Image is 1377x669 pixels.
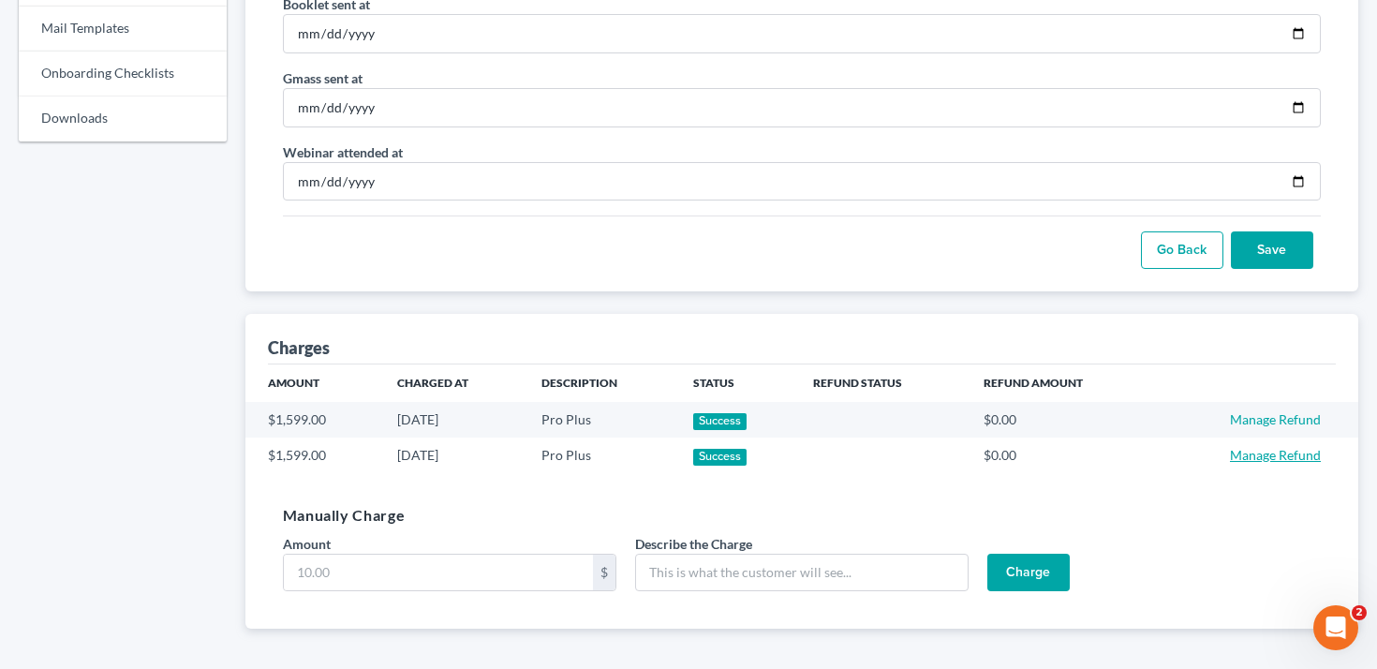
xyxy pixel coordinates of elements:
label: Gmass sent at [283,68,363,88]
td: [DATE] [382,402,527,438]
th: Charged At [382,364,527,402]
input: This is what the customer will see... [635,554,969,591]
a: Go Back [1141,231,1223,269]
label: Webinar attended at [283,142,403,162]
a: Mail Templates [19,7,227,52]
a: Onboarding Checklists [19,52,227,97]
td: Pro Plus [526,402,678,438]
th: Refund Amount [969,364,1153,402]
th: Description [526,364,678,402]
a: Downloads [19,97,227,141]
th: Refund Status [798,364,969,402]
div: Success [693,449,748,466]
div: $ [593,555,615,590]
input: Charge [987,554,1070,591]
td: $1,599.00 [245,438,382,473]
td: $1,599.00 [245,402,382,438]
td: $0.00 [969,402,1153,438]
span: 2 [1352,605,1367,620]
a: Manage Refund [1230,411,1321,427]
label: Amount [283,534,331,554]
td: $0.00 [969,438,1153,473]
div: Success [693,413,748,430]
th: Status [678,364,798,402]
input: Save [1231,231,1313,269]
td: Pro Plus [526,438,678,473]
input: 10.00 [284,555,593,590]
th: Amount [245,364,382,402]
div: Charges [268,336,330,359]
a: Manage Refund [1230,447,1321,463]
h5: Manually Charge [283,504,1321,527]
label: Describe the Charge [635,534,752,554]
td: [DATE] [382,438,527,473]
iframe: Intercom live chat [1313,605,1358,650]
